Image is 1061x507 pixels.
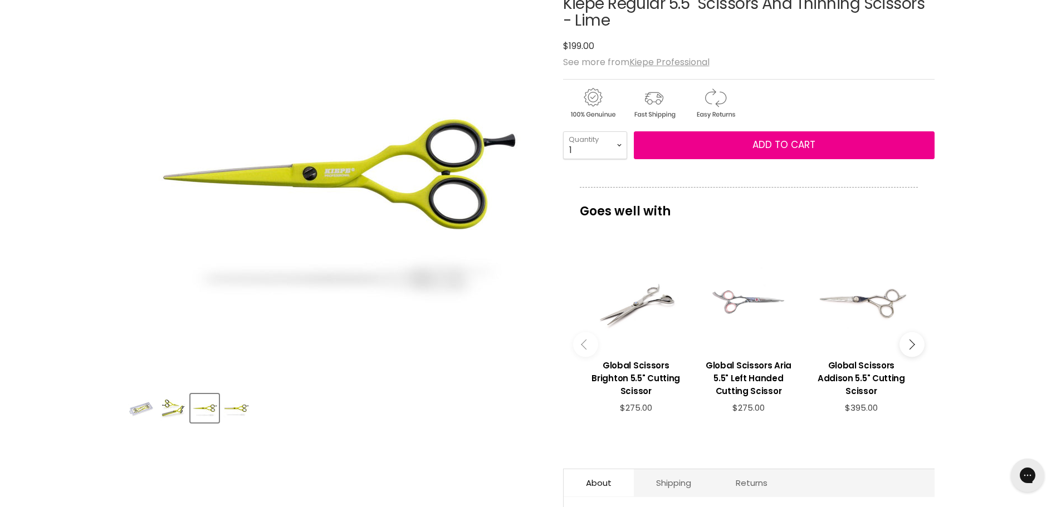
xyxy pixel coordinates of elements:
button: Kiepe Regular 5.5" Scissors And Thinning Scissors - Lime [190,394,219,422]
div: Product thumbnails [125,391,545,422]
iframe: Gorgias live chat messenger [1005,455,1050,496]
button: Kiepe Regular 5.5" Scissors And Thinning Scissors - Lime [127,394,155,422]
img: shipping.gif [624,86,683,120]
a: View product:Global Scissors Addison 5.5 [810,351,912,403]
span: See more from [563,56,710,68]
span: $275.00 [620,402,652,414]
img: Kiepe Regular 5.5" Scissors And Thinning Scissors - Lime [192,395,218,421]
h3: Global Scissors Addison 5.5" Cutting Scissor [810,359,912,397]
img: genuine.gif [563,86,622,120]
img: Kiepe Regular 5.5" Scissors And Thinning Scissors - Lime [128,395,154,421]
a: View product:Global Scissors Aria 5.5 [698,351,799,403]
span: $395.00 [845,402,878,414]
span: Add to cart [752,138,815,151]
h3: Global Scissors Brighton 5.5" Cutting Scissor [585,359,687,397]
p: Goes well with [580,187,918,224]
a: Shipping [634,469,713,496]
a: View product:Global Scissors Brighton 5.5 [585,351,687,403]
a: About [564,469,634,496]
button: Kiepe Regular 5.5" Scissors And Thinning Scissors - Lime [159,394,187,422]
span: $199.00 [563,40,594,52]
h3: Global Scissors Aria 5.5" Left Handed Cutting Scissor [698,359,799,397]
img: Kiepe Regular 5.5" Scissors And Thinning Scissors - Lime [223,395,250,421]
a: Returns [713,469,790,496]
button: Kiepe Regular 5.5" Scissors And Thinning Scissors - Lime [222,394,251,422]
span: $275.00 [732,402,765,414]
a: Kiepe Professional [629,56,710,68]
select: Quantity [563,131,627,159]
img: returns.gif [686,86,745,120]
button: Add to cart [634,131,935,159]
img: Kiepe Regular 5.5" Scissors And Thinning Scissors - Lime [160,395,186,421]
